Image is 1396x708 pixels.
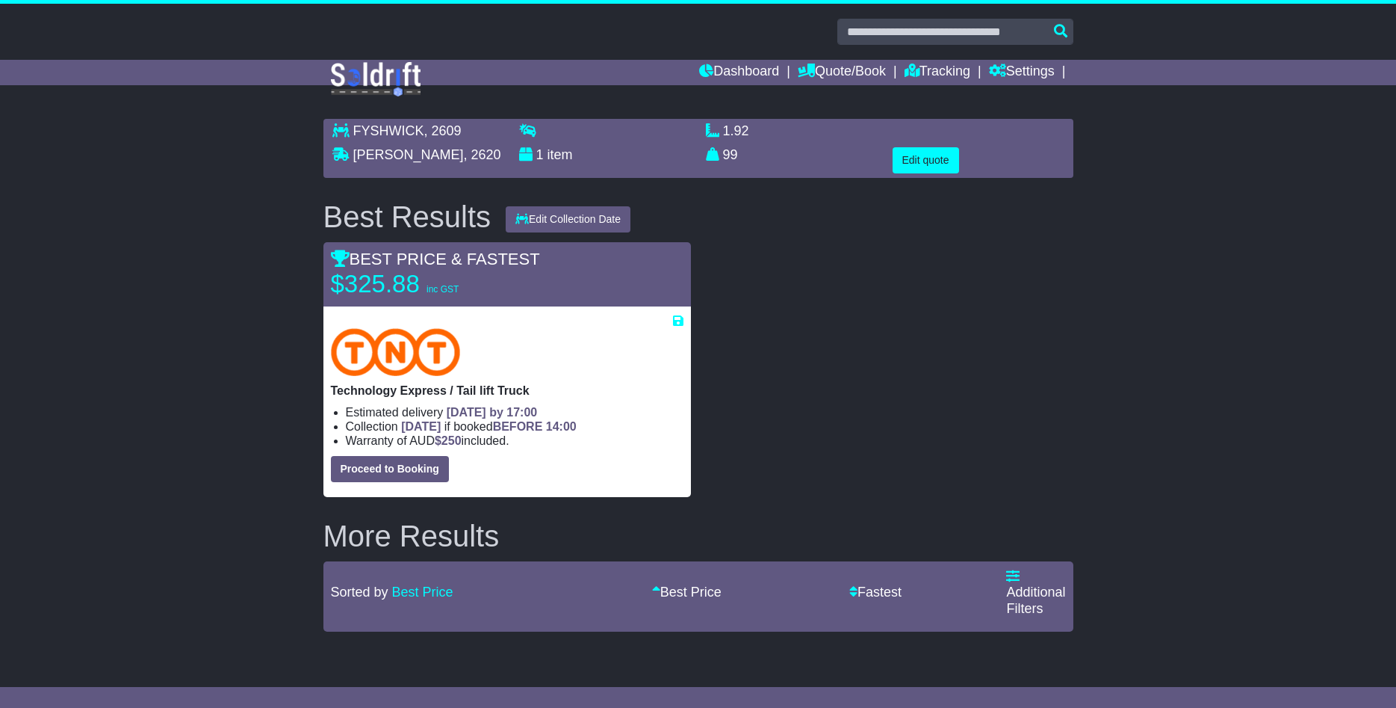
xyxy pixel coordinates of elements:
a: Fastest [849,585,902,600]
span: [PERSON_NAME] [353,147,464,162]
span: inc GST [426,284,459,295]
a: Tracking [905,60,970,85]
span: 1 [536,147,544,162]
button: Edit quote [893,147,959,173]
span: [DATE] [401,420,441,433]
li: Warranty of AUD included. [346,434,683,448]
span: 99 [723,147,738,162]
span: item [547,147,573,162]
span: , 2609 [424,123,462,138]
li: Collection [346,419,683,434]
span: if booked [401,420,576,433]
h2: More Results [323,520,1073,552]
p: $325.88 [331,269,518,299]
img: TNT Domestic: Technology Express / Tail lift Truck [331,328,461,376]
div: Best Results [316,200,499,233]
span: BEFORE [493,420,543,433]
span: , 2620 [464,147,501,162]
a: Best Price [652,585,722,600]
span: FYSHWICK [353,123,424,138]
button: Proceed to Booking [331,456,449,482]
a: Dashboard [699,60,779,85]
li: Estimated delivery [346,405,683,419]
a: Additional Filters [1006,569,1065,616]
p: Technology Express / Tail lift Truck [331,384,683,398]
a: Best Price [392,585,453,600]
span: BEST PRICE & FASTEST [331,250,540,268]
span: 250 [441,434,462,447]
span: 14:00 [546,420,577,433]
button: Edit Collection Date [506,206,630,233]
span: Sorted by [331,585,388,600]
span: 1.92 [723,123,749,138]
span: [DATE] by 17:00 [447,406,538,419]
a: Quote/Book [798,60,886,85]
span: $ [435,434,462,447]
a: Settings [989,60,1055,85]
